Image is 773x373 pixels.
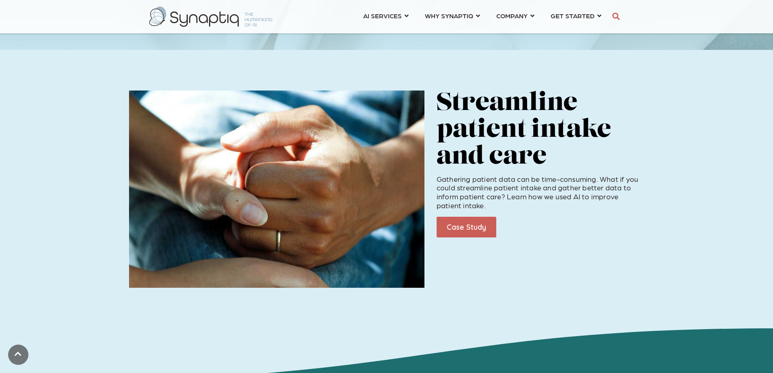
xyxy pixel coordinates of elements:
a: Case Study [437,217,496,237]
img: Two hands holding each other. One hand has a ring on it. [129,91,424,288]
a: GET STARTED [551,8,601,23]
a: WHY SYNAPTIQ [425,8,480,23]
span: GET STARTED [551,10,594,21]
a: COMPANY [496,8,534,23]
nav: menu [355,2,609,31]
span: COMPANY [496,10,528,21]
iframe: Embedded CTA [502,217,588,237]
img: synaptiq logo-2 [149,6,272,27]
h2: Streamline patient intake and care [437,91,644,171]
span: AI SERVICES [363,10,402,21]
a: AI SERVICES [363,8,409,23]
p: Gathering patient data can be time-consuming. What if you could streamline patient intake and gat... [437,175,644,209]
span: WHY SYNAPTIQ [425,10,473,21]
